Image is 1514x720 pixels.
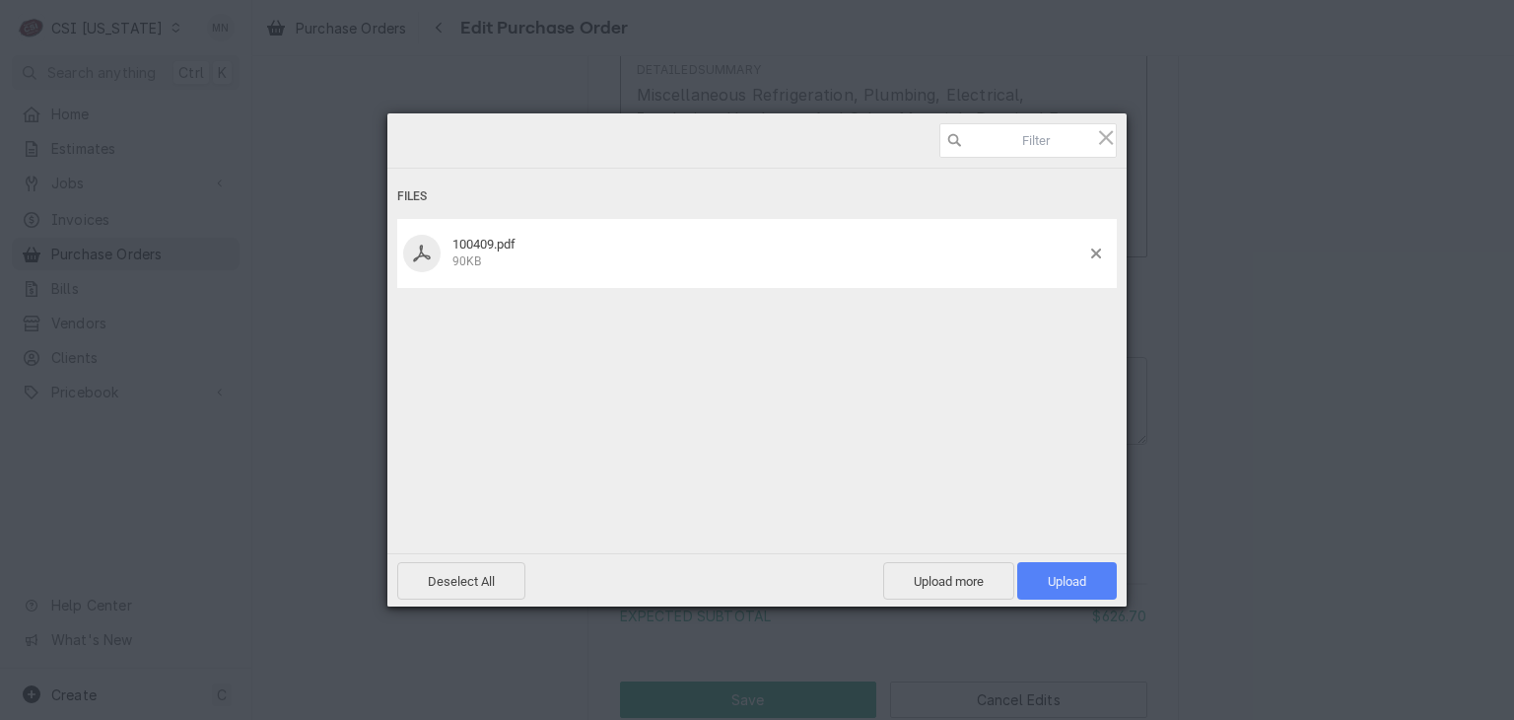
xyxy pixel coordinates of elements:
span: Upload [1048,574,1086,589]
span: Deselect All [397,562,525,600]
input: Filter [939,123,1117,158]
span: Click here or hit ESC to close picker [1095,126,1117,148]
span: Upload [1017,562,1117,600]
span: Upload more [883,562,1014,600]
span: 90KB [452,254,481,268]
span: 100409.pdf [452,237,516,252]
div: Files [397,179,1117,215]
div: 100409.pdf [447,237,1091,269]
